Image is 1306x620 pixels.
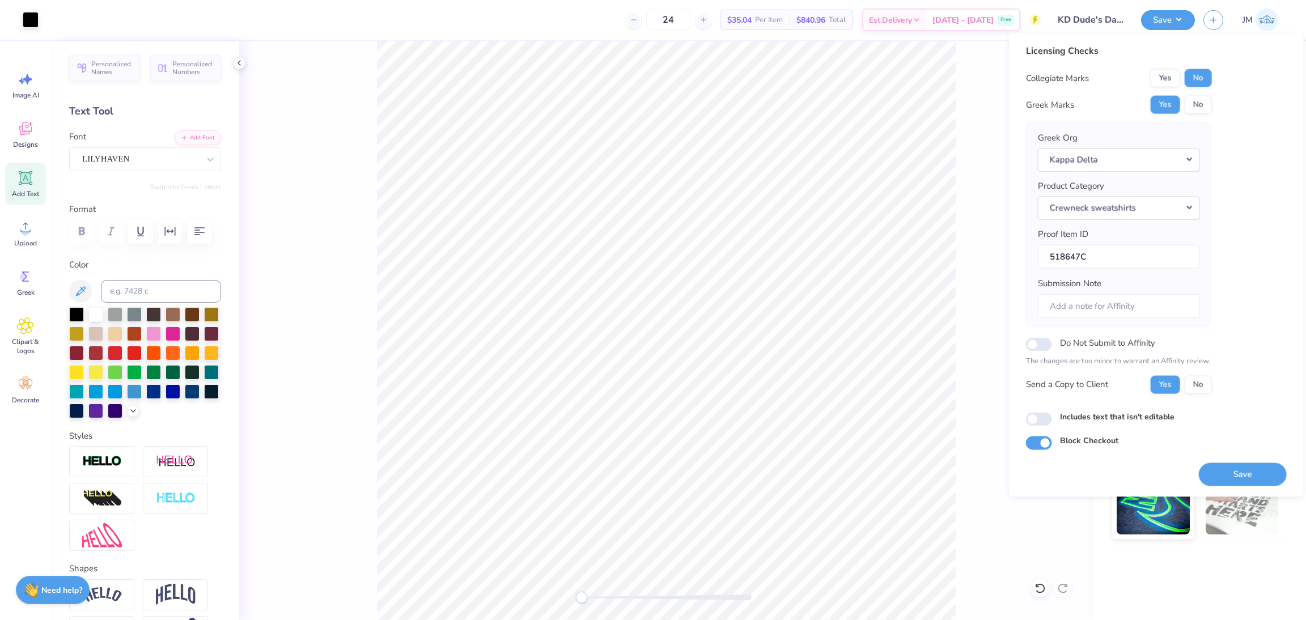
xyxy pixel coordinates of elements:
[1151,96,1180,114] button: Yes
[1038,294,1200,318] input: Add a note for Affinity
[1038,148,1200,171] button: Kappa Delta
[1038,228,1088,241] label: Proof Item ID
[1206,478,1279,534] img: Water based Ink
[12,91,39,100] span: Image AI
[576,592,587,603] div: Accessibility label
[69,130,86,143] label: Font
[1000,16,1011,24] span: Free
[69,430,92,443] label: Styles
[91,60,133,76] span: Personalized Names
[1026,356,1212,367] p: The changes are too minor to warrant an Affinity review.
[1026,98,1074,111] div: Greek Marks
[41,585,82,596] strong: Need help?
[82,523,122,547] img: Free Distort
[12,396,39,405] span: Decorate
[150,182,221,192] button: Switch to Greek Letters
[69,562,97,575] label: Shapes
[156,455,196,469] img: Shadow
[1185,69,1212,87] button: No
[156,492,196,505] img: Negative Space
[1060,336,1155,350] label: Do Not Submit to Affinity
[1151,69,1180,87] button: Yes
[69,258,221,271] label: Color
[101,280,221,303] input: e.g. 7428 c
[1151,375,1180,393] button: Yes
[69,203,221,216] label: Format
[17,288,35,297] span: Greek
[1256,9,1278,31] img: John Michael Binayas
[1026,44,1212,58] div: Licensing Checks
[1038,196,1200,219] button: Crewneck sweatshirts
[172,60,214,76] span: Personalized Numbers
[727,14,752,26] span: $35.04
[1026,378,1108,391] div: Send a Copy to Client
[69,55,140,81] button: Personalized Names
[82,455,122,468] img: Stroke
[1060,434,1118,446] label: Block Checkout
[1243,14,1253,27] span: JM
[796,14,825,26] span: $840.96
[1141,10,1195,30] button: Save
[150,55,221,81] button: Personalized Numbers
[14,239,37,248] span: Upload
[755,14,783,26] span: Per Item
[156,584,196,605] img: Arch
[869,14,912,26] span: Est. Delivery
[7,337,44,355] span: Clipart & logos
[82,490,122,508] img: 3D Illusion
[82,587,122,602] img: Arc
[175,130,221,145] button: Add Font
[1049,9,1133,31] input: Untitled Design
[1237,9,1283,31] a: JM
[1038,180,1104,193] label: Product Category
[932,14,994,26] span: [DATE] - [DATE]
[69,104,221,119] div: Text Tool
[13,140,38,149] span: Designs
[12,189,39,198] span: Add Text
[1026,71,1089,84] div: Collegiate Marks
[1199,462,1287,486] button: Save
[1060,410,1174,422] label: Includes text that isn't editable
[1185,375,1212,393] button: No
[646,10,690,30] input: – –
[1038,131,1078,145] label: Greek Org
[1117,478,1190,534] img: Glow in the Dark Ink
[1038,277,1101,290] label: Submission Note
[1185,96,1212,114] button: No
[829,14,846,26] span: Total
